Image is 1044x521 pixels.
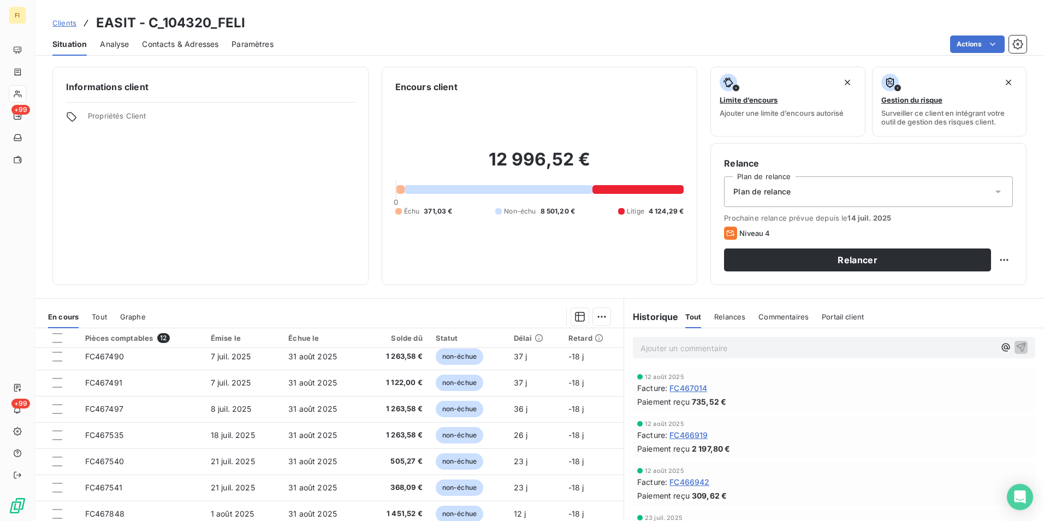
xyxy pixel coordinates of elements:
span: 31 août 2025 [288,483,337,492]
span: non-échue [436,401,483,417]
span: 36 j [514,404,528,413]
div: Retard [568,334,617,342]
span: Paramètres [232,39,274,50]
div: Émise le [211,334,276,342]
div: Solde dû [369,334,423,342]
span: 2 197,80 € [692,443,731,454]
span: Relances [714,312,745,321]
span: -18 j [568,352,584,361]
span: 371,03 € [424,206,452,216]
span: 1 451,52 € [369,508,423,519]
span: 12 août 2025 [645,421,684,427]
span: 505,27 € [369,456,423,467]
h6: Informations client [66,80,355,93]
span: Portail client [822,312,864,321]
span: 23 juil. 2025 [645,514,683,521]
span: Clients [52,19,76,27]
span: 31 août 2025 [288,430,337,440]
span: 23 j [514,483,528,492]
span: Contacts & Adresses [142,39,218,50]
span: -18 j [568,404,584,413]
span: 368,09 € [369,482,423,493]
button: Limite d’encoursAjouter une limite d’encours autorisé [710,67,865,137]
span: 21 juil. 2025 [211,483,255,492]
span: 18 juil. 2025 [211,430,255,440]
span: 21 juil. 2025 [211,457,255,466]
span: FC466919 [669,429,708,441]
h6: Encours client [395,80,458,93]
button: Gestion du risqueSurveiller ce client en intégrant votre outil de gestion des risques client. [872,67,1027,137]
span: FC467014 [669,382,707,394]
span: Tout [92,312,107,321]
span: 31 août 2025 [288,404,337,413]
span: 1 263,58 € [369,404,423,415]
span: 8 501,20 € [541,206,576,216]
div: Échue le [288,334,356,342]
span: 309,62 € [692,490,727,501]
span: Ajouter une limite d’encours autorisé [720,109,844,117]
h2: 12 996,52 € [395,149,684,181]
a: Clients [52,17,76,28]
span: Limite d’encours [720,96,778,104]
span: 37 j [514,378,527,387]
span: 12 [157,333,169,343]
button: Relancer [724,248,991,271]
span: FC467541 [85,483,122,492]
span: Surveiller ce client en intégrant votre outil de gestion des risques client. [881,109,1017,126]
span: FC467497 [85,404,123,413]
span: 31 août 2025 [288,378,337,387]
span: 12 j [514,509,526,518]
span: -18 j [568,457,584,466]
span: +99 [11,105,30,115]
span: non-échue [436,375,483,391]
span: Facture : [637,429,667,441]
span: Facture : [637,382,667,394]
span: 7 juil. 2025 [211,352,251,361]
img: Logo LeanPay [9,497,26,514]
span: -18 j [568,378,584,387]
span: Graphe [120,312,146,321]
span: Échu [404,206,420,216]
span: Commentaires [758,312,809,321]
span: 8 juil. 2025 [211,404,252,413]
span: 4 124,29 € [649,206,684,216]
div: FI [9,7,26,24]
span: Situation [52,39,87,50]
span: Non-échu [504,206,536,216]
div: Statut [436,334,501,342]
span: 12 août 2025 [645,374,684,380]
span: +99 [11,399,30,408]
span: 14 juil. 2025 [847,214,891,222]
a: +99 [9,107,26,125]
div: Délai [514,334,555,342]
span: Gestion du risque [881,96,942,104]
span: 31 août 2025 [288,457,337,466]
span: 12 août 2025 [645,467,684,474]
h6: Relance [724,157,1013,170]
span: Facture : [637,476,667,488]
span: non-échue [436,479,483,496]
span: Paiement reçu [637,396,690,407]
span: FC466942 [669,476,709,488]
span: En cours [48,312,79,321]
div: Open Intercom Messenger [1007,484,1033,510]
span: FC467540 [85,457,124,466]
span: 7 juil. 2025 [211,378,251,387]
span: 31 août 2025 [288,352,337,361]
span: non-échue [436,427,483,443]
span: Tout [685,312,702,321]
span: Prochaine relance prévue depuis le [724,214,1013,222]
span: Niveau 4 [739,229,770,238]
span: 1 août 2025 [211,509,254,518]
span: 23 j [514,457,528,466]
span: 0 [394,198,398,206]
span: 735,52 € [692,396,726,407]
span: -18 j [568,483,584,492]
span: FC467848 [85,509,124,518]
div: Pièces comptables [85,333,198,343]
span: 1 122,00 € [369,377,423,388]
span: non-échue [436,348,483,365]
span: 26 j [514,430,528,440]
span: Propriétés Client [88,111,355,127]
h6: Historique [624,310,679,323]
